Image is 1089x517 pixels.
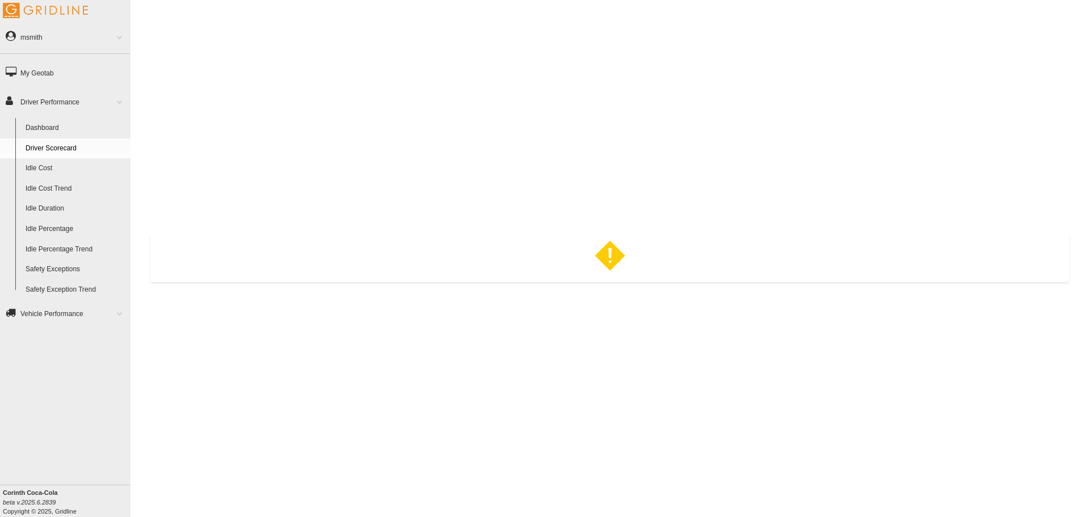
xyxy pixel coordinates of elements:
[3,3,88,18] img: Gridline
[20,259,130,280] a: Safety Exceptions
[20,199,130,219] a: Idle Duration
[20,118,130,138] a: Dashboard
[20,158,130,179] a: Idle Cost
[20,219,130,239] a: Idle Percentage
[3,488,130,516] div: Copyright © 2025, Gridline
[20,179,130,199] a: Idle Cost Trend
[20,138,130,159] a: Driver Scorecard
[20,280,130,300] a: Safety Exception Trend
[3,489,58,496] b: Corinth Coca-Cola
[3,499,56,506] i: beta v.2025.6.2839
[139,14,1080,503] div: error-box
[20,239,130,260] a: Idle Percentage Trend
